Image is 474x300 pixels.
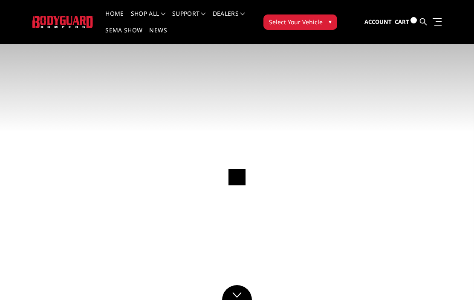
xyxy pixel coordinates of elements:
[263,14,337,30] button: Select Your Vehicle
[149,27,167,44] a: News
[131,11,165,27] a: shop all
[222,285,252,300] a: Click to Down
[172,11,206,27] a: Support
[105,27,142,44] a: SEMA Show
[364,18,392,26] span: Account
[329,17,332,26] span: ▾
[395,10,417,34] a: Cart
[395,18,409,26] span: Cart
[32,16,93,28] img: BODYGUARD BUMPERS
[105,11,124,27] a: Home
[364,11,392,34] a: Account
[269,17,323,26] span: Select Your Vehicle
[213,11,245,27] a: Dealers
